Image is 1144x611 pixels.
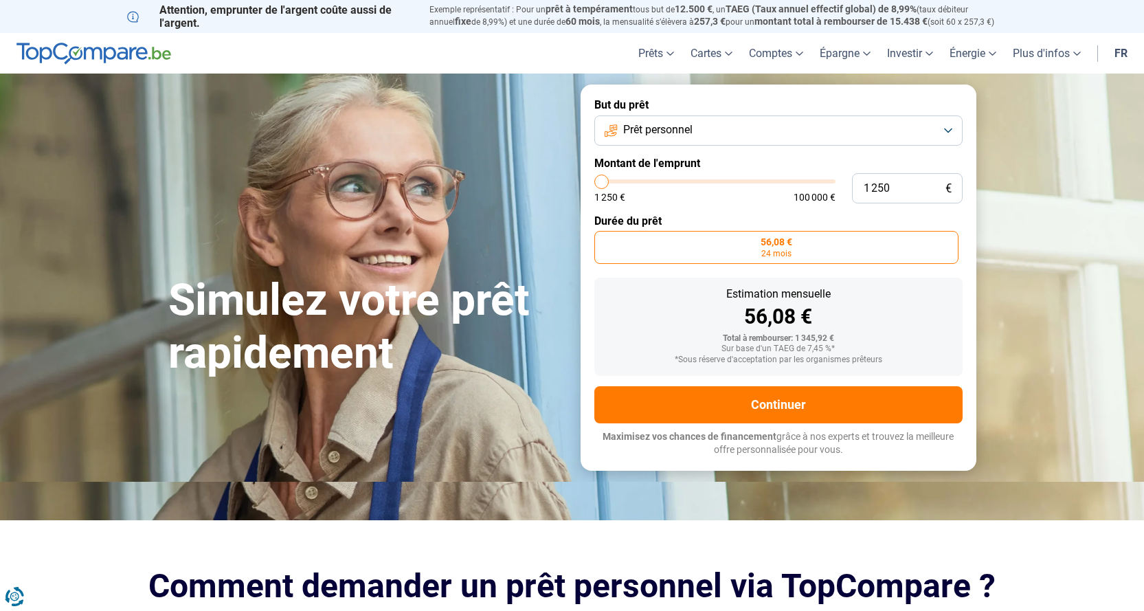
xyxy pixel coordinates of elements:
h2: Comment demander un prêt personnel via TopCompare ? [127,567,1018,605]
button: Continuer [594,386,963,423]
span: fixe [455,16,471,27]
span: 100 000 € [794,192,835,202]
span: 60 mois [565,16,600,27]
div: *Sous réserve d'acceptation par les organismes prêteurs [605,355,952,365]
span: 257,3 € [694,16,726,27]
span: 12.500 € [675,3,713,14]
span: 56,08 € [761,237,792,247]
a: Comptes [741,33,811,74]
div: Estimation mensuelle [605,289,952,300]
a: fr [1106,33,1136,74]
p: Exemple représentatif : Pour un tous but de , un (taux débiteur annuel de 8,99%) et une durée de ... [429,3,1018,28]
label: Montant de l'emprunt [594,157,963,170]
h1: Simulez votre prêt rapidement [168,274,564,380]
div: 56,08 € [605,307,952,327]
img: TopCompare [16,43,171,65]
span: TAEG (Taux annuel effectif global) de 8,99% [726,3,917,14]
div: Sur base d'un TAEG de 7,45 %* [605,344,952,354]
span: prêt à tempérament [546,3,633,14]
a: Cartes [682,33,741,74]
span: Prêt personnel [623,122,693,137]
div: Total à rembourser: 1 345,92 € [605,334,952,344]
label: Durée du prêt [594,214,963,227]
a: Plus d'infos [1005,33,1089,74]
span: € [945,183,952,195]
span: montant total à rembourser de 15.438 € [754,16,928,27]
label: But du prêt [594,98,963,111]
a: Énergie [941,33,1005,74]
span: 1 250 € [594,192,625,202]
p: grâce à nos experts et trouvez la meilleure offre personnalisée pour vous. [594,430,963,457]
p: Attention, emprunter de l'argent coûte aussi de l'argent. [127,3,413,30]
button: Prêt personnel [594,115,963,146]
span: 24 mois [761,249,792,258]
a: Investir [879,33,941,74]
a: Prêts [630,33,682,74]
a: Épargne [811,33,879,74]
span: Maximisez vos chances de financement [603,431,776,442]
